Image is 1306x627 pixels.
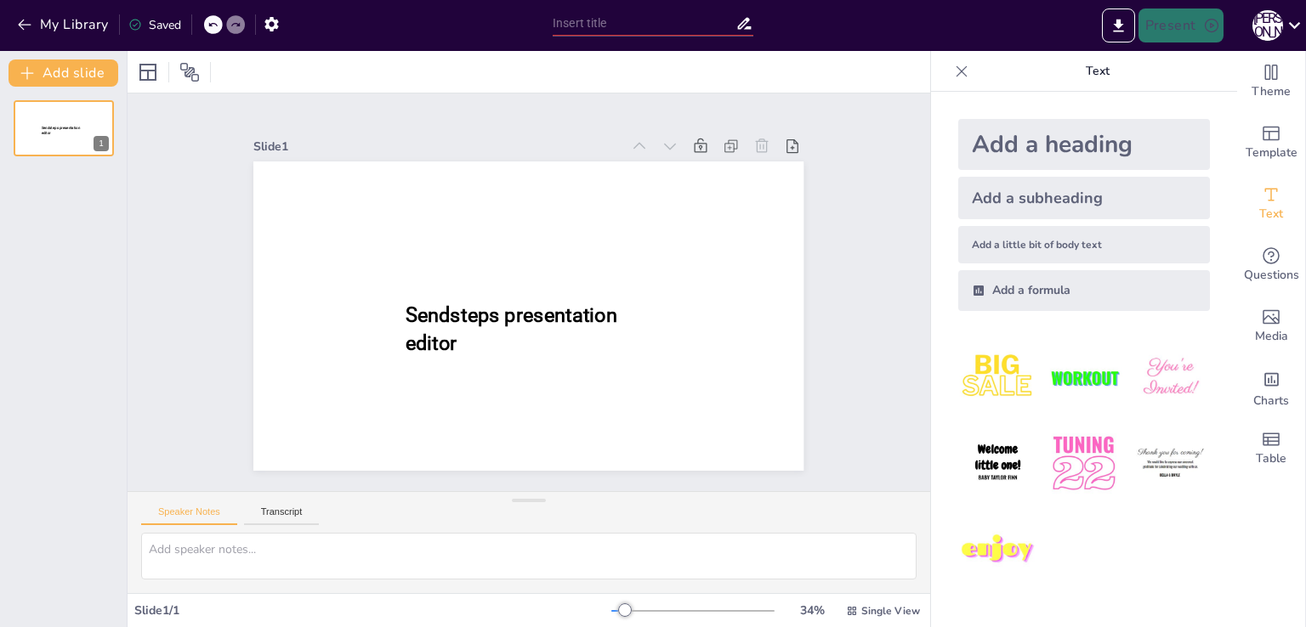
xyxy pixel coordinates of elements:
div: 1 [14,100,114,156]
div: Add a little bit of body text [958,226,1210,263]
span: Table [1256,449,1286,468]
span: Charts [1253,392,1289,410]
div: 34 % [792,602,832,619]
span: Theme [1252,82,1291,101]
button: Speaker Notes [141,506,237,525]
img: 5.jpeg [1044,424,1123,503]
span: Position [179,62,200,82]
span: Questions [1244,266,1299,285]
img: 3.jpeg [1131,338,1210,417]
span: Sendsteps presentation editor [406,303,617,355]
div: Add a formula [958,270,1210,311]
div: Layout [134,59,162,86]
div: Add a subheading [958,177,1210,219]
div: 1 [94,136,109,151]
img: 1.jpeg [958,338,1037,417]
div: Add ready made slides [1237,112,1305,173]
input: Insert title [553,11,735,36]
img: 7.jpeg [958,511,1037,590]
button: А [PERSON_NAME] [1252,8,1283,42]
div: Add text boxes [1237,173,1305,234]
img: 6.jpeg [1131,424,1210,503]
button: My Library [13,11,116,38]
button: Transcript [244,506,320,525]
span: Single View [861,604,920,618]
img: 2.jpeg [1044,338,1123,417]
button: Present [1138,8,1224,42]
div: Add a table [1237,418,1305,479]
div: Add charts and graphs [1237,357,1305,418]
img: 4.jpeg [958,424,1037,503]
span: Text [1259,205,1283,223]
button: Export to PowerPoint [1102,8,1135,42]
p: Text [975,51,1220,92]
div: Slide 1 [253,138,620,155]
span: Media [1255,327,1288,346]
div: Change the overall theme [1237,51,1305,112]
span: Template [1246,144,1297,162]
span: Sendsteps presentation editor [42,126,80,135]
div: А [PERSON_NAME] [1252,10,1283,41]
div: Add images, graphics, shapes or video [1237,296,1305,357]
div: Saved [128,17,181,33]
button: Add slide [9,59,118,87]
div: Slide 1 / 1 [134,602,611,619]
div: Add a heading [958,119,1210,170]
div: Get real-time input from your audience [1237,234,1305,296]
